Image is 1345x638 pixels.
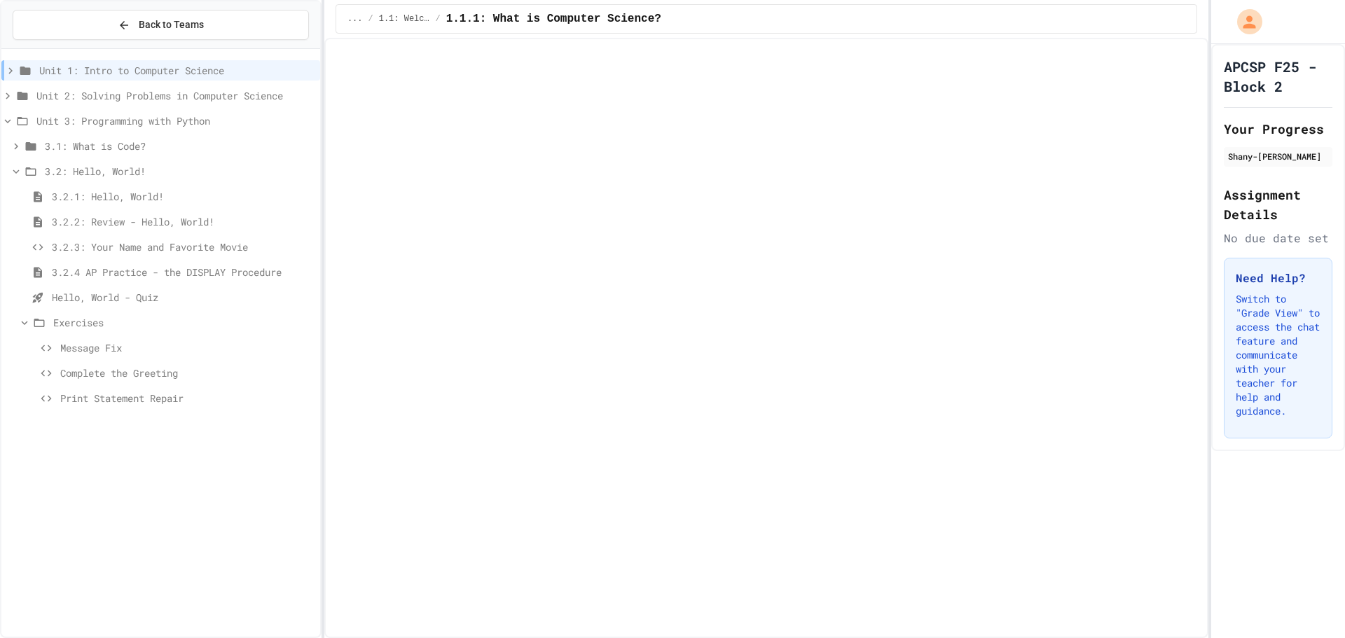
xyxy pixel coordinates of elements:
[39,63,315,78] span: Unit 1: Intro to Computer Science
[446,11,661,27] span: 1.1.1: What is Computer Science?
[52,240,315,254] span: 3.2.3: Your Name and Favorite Movie
[53,315,315,330] span: Exercises
[1236,292,1320,418] p: Switch to "Grade View" to access the chat feature and communicate with your teacher for help and ...
[52,189,315,204] span: 3.2.1: Hello, World!
[1224,230,1332,247] div: No due date set
[60,340,315,355] span: Message Fix
[379,13,430,25] span: 1.1: Welcome to Computer Science
[139,18,204,32] span: Back to Teams
[1224,119,1332,139] h2: Your Progress
[1224,57,1332,96] h1: APCSP F25 - Block 2
[1224,185,1332,224] h2: Assignment Details
[1228,150,1328,162] div: Shany-[PERSON_NAME]
[13,10,309,40] button: Back to Teams
[368,13,373,25] span: /
[60,391,315,405] span: Print Statement Repair
[45,139,315,153] span: 3.1: What is Code?
[60,366,315,380] span: Complete the Greeting
[52,290,315,305] span: Hello, World - Quiz
[347,13,363,25] span: ...
[52,265,315,279] span: 3.2.4 AP Practice - the DISPLAY Procedure
[435,13,440,25] span: /
[1236,270,1320,286] h3: Need Help?
[45,164,315,179] span: 3.2: Hello, World!
[1222,6,1266,38] div: My Account
[36,88,315,103] span: Unit 2: Solving Problems in Computer Science
[36,113,315,128] span: Unit 3: Programming with Python
[52,214,315,229] span: 3.2.2: Review - Hello, World!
